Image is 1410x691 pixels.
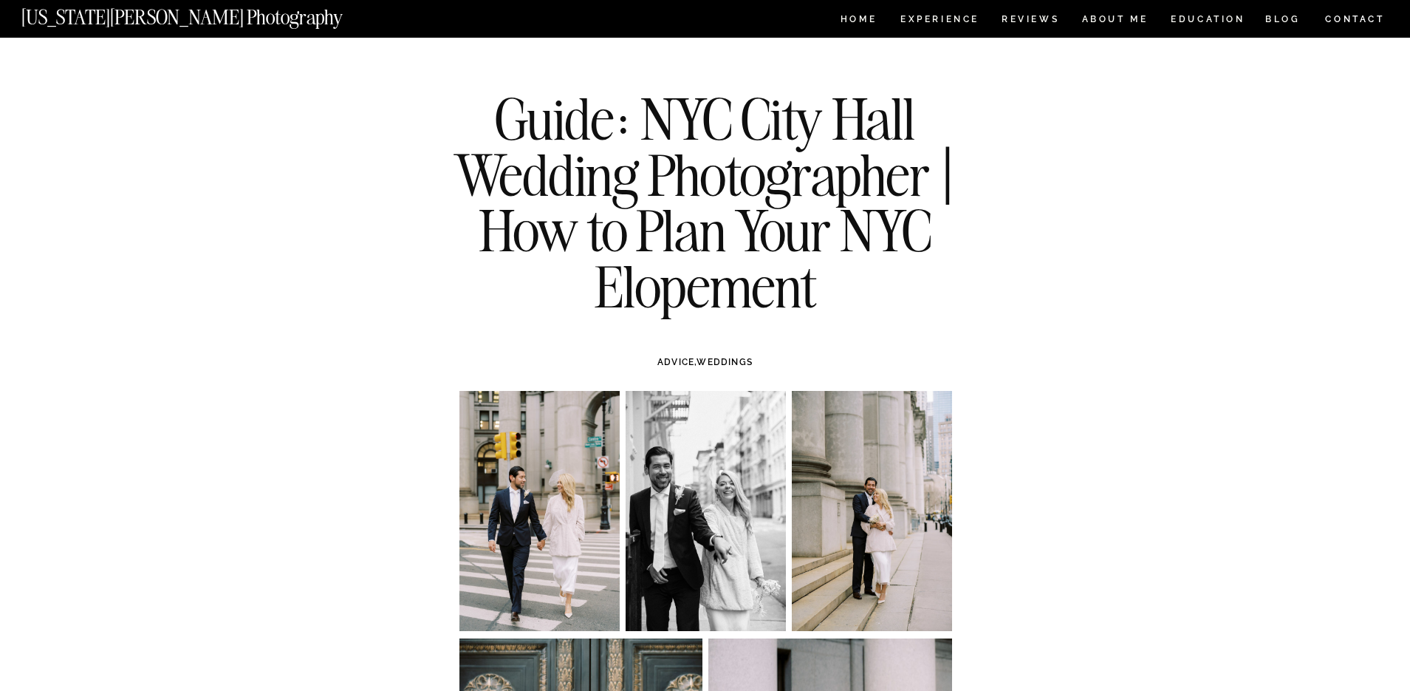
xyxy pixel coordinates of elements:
[900,15,978,27] a: Experience
[657,357,694,367] a: ADVICE
[792,391,952,631] img: Bride and groom in front of the subway station in downtown Manhattan following their NYC City Hal...
[838,15,880,27] a: HOME
[1265,15,1301,27] a: BLOG
[1169,15,1247,27] a: EDUCATION
[1081,15,1149,27] a: ABOUT ME
[490,355,920,369] h3: ,
[697,357,753,367] a: WEDDINGS
[1324,11,1386,27] a: CONTACT
[459,391,620,631] img: Bride and groom crossing Centre St. i downtown Manhattan after eloping at city hall.
[1002,15,1057,27] a: REVIEWS
[21,7,392,20] a: [US_STATE][PERSON_NAME] Photography
[626,391,786,631] img: Bride and groom outside the Soho Grand by NYC city hall wedding photographer
[437,91,973,314] h1: Guide: NYC City Hall Wedding Photographer | How to Plan Your NYC Elopement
